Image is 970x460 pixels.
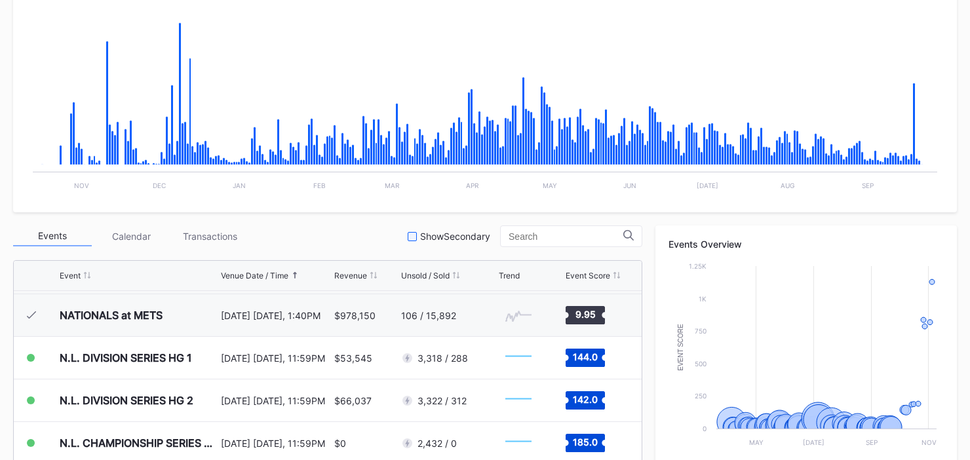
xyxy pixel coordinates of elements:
div: Venue Date / Time [221,271,288,280]
div: Calendar [92,226,170,246]
svg: Chart title [499,427,538,459]
div: N.L. CHAMPIONSHIP SERIES HG 1 [60,436,218,450]
div: Events Overview [669,239,944,250]
text: 142.0 [573,394,598,405]
div: 3,318 / 288 [417,353,468,364]
text: [DATE] [697,182,718,189]
div: NATIONALS at METS [60,309,163,322]
div: Revenue [334,271,367,280]
div: Event [60,271,81,280]
text: Aug [781,182,794,189]
input: Search [509,231,623,242]
div: Trend [499,271,520,280]
div: $53,545 [334,353,372,364]
div: [DATE] [DATE], 11:59PM [221,438,332,449]
text: Nov [74,182,89,189]
text: 500 [695,360,707,368]
text: Sep [862,182,874,189]
div: [DATE] [DATE], 1:40PM [221,310,332,321]
div: Transactions [170,226,249,246]
div: [DATE] [DATE], 11:59PM [221,353,332,364]
text: Sep [866,438,878,446]
text: Feb [313,182,326,189]
text: 0 [703,425,707,432]
div: N.L. DIVISION SERIES HG 1 [60,351,192,364]
text: Nov [921,438,937,446]
div: 3,322 / 312 [417,395,467,406]
div: Show Secondary [420,231,490,242]
svg: Chart title [499,299,538,332]
text: [DATE] [803,438,824,446]
text: 1k [699,295,707,303]
text: 185.0 [573,436,598,448]
div: Unsold / Sold [401,271,450,280]
div: 106 / 15,892 [401,310,456,321]
text: Event Score [677,324,684,371]
text: Dec [153,182,166,189]
text: Mar [385,182,400,189]
text: 9.95 [575,309,595,320]
svg: Chart title [26,3,944,199]
svg: Chart title [499,341,538,374]
text: 750 [695,327,707,335]
text: 1.25k [689,262,707,270]
div: Event Score [566,271,610,280]
div: Events [13,226,92,246]
text: May [543,182,557,189]
text: 144.0 [573,351,598,362]
text: Jan [233,182,246,189]
text: May [749,438,764,446]
div: $66,037 [334,395,372,406]
text: Jun [623,182,636,189]
div: $0 [334,438,346,449]
text: 250 [695,392,707,400]
div: $978,150 [334,310,376,321]
svg: Chart title [499,384,538,417]
div: N.L. DIVISION SERIES HG 2 [60,394,193,407]
svg: Chart title [669,259,943,456]
div: [DATE] [DATE], 11:59PM [221,395,332,406]
text: Apr [466,182,479,189]
div: 2,432 / 0 [417,438,457,449]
